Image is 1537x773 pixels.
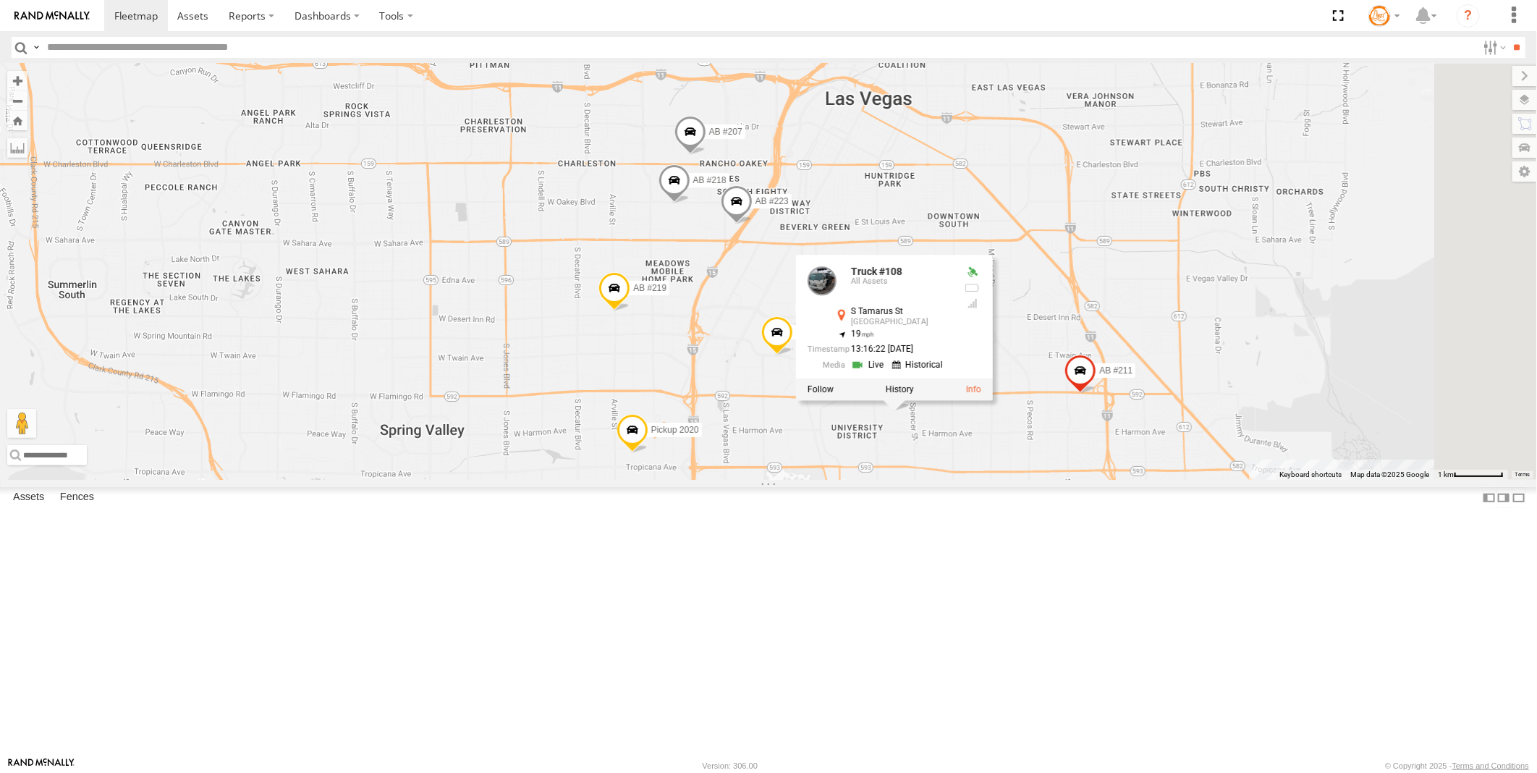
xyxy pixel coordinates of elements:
[755,195,789,206] span: AB #223
[808,384,834,394] label: Realtime tracking of Asset
[1350,470,1429,478] span: Map data ©2025 Google
[964,282,981,293] div: No battery health information received from this device.
[1363,5,1405,27] div: Tommy Stauffer
[7,90,27,111] button: Zoom out
[964,266,981,278] div: Valid GPS Fix
[1434,470,1508,480] button: Map Scale: 1 km per 65 pixels
[703,761,758,770] div: Version: 306.00
[851,307,952,316] div: S Tamarus St
[1279,470,1342,480] button: Keyboard shortcuts
[651,425,699,435] span: Pickup 2020
[851,277,952,286] div: All Assets
[851,266,902,277] a: Truck #108
[7,138,27,158] label: Measure
[709,126,742,136] span: AB #207
[633,283,666,293] span: AB #219
[30,37,42,58] label: Search Query
[1438,470,1454,478] span: 1 km
[966,384,981,394] a: View Asset Details
[6,488,51,508] label: Assets
[1482,487,1496,508] label: Dock Summary Table to the Left
[1457,4,1480,28] i: ?
[14,11,90,21] img: rand-logo.svg
[693,174,727,185] span: AB #218
[851,329,874,339] span: 19
[53,488,101,508] label: Fences
[808,345,952,354] div: Date/time of location update
[8,759,75,773] a: Visit our Website
[1515,471,1530,477] a: Terms (opens in new tab)
[851,358,888,371] a: View Live Media Streams
[1385,761,1529,770] div: © Copyright 2025 -
[1496,487,1511,508] label: Dock Summary Table to the Right
[1452,761,1529,770] a: Terms and Conditions
[7,111,27,130] button: Zoom Home
[7,409,36,438] button: Drag Pegman onto the map to open Street View
[1512,487,1526,508] label: Hide Summary Table
[964,297,981,309] div: Last Event GSM Signal Strength
[808,266,837,295] a: View Asset Details
[1478,37,1509,58] label: Search Filter Options
[1099,365,1132,375] span: AB #211
[886,384,914,394] label: View Asset History
[7,71,27,90] button: Zoom in
[892,358,947,371] a: View Historical Media Streams
[851,318,952,326] div: [GEOGRAPHIC_DATA]
[1512,161,1537,182] label: Map Settings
